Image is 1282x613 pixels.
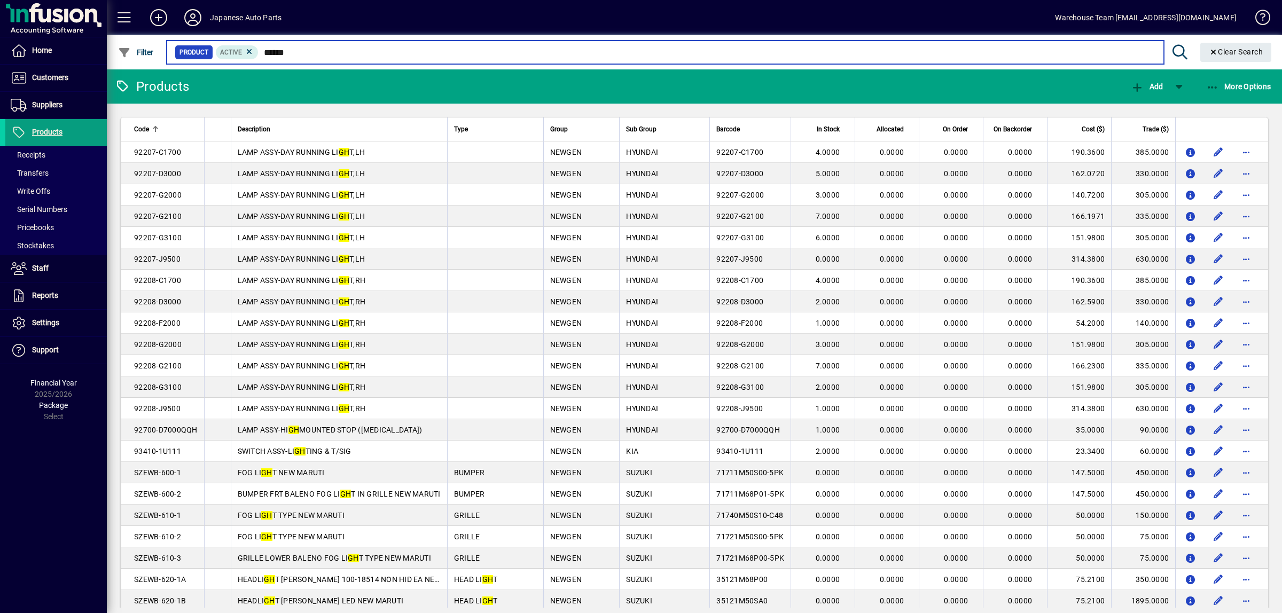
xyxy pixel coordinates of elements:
span: 0.0000 [880,361,904,370]
td: 335.0000 [1111,355,1175,376]
div: Allocated [862,123,913,135]
span: 92207-G3100 [134,233,182,242]
span: 0.0000 [1008,319,1033,327]
span: Description [238,123,270,135]
span: 0.0000 [1008,276,1033,285]
span: 0.0000 [944,233,968,242]
span: 92207-J9500 [134,255,181,263]
a: Knowledge Base [1247,2,1269,37]
button: Edit [1210,400,1227,417]
span: 0.0000 [880,255,904,263]
span: 92208-G2100 [716,361,764,370]
span: Code [134,123,149,135]
span: On Order [943,123,968,135]
span: 92208-G2100 [134,361,182,370]
span: Customers [32,73,68,82]
span: HYUNDAI [626,404,658,413]
span: NEWGEN [550,383,582,391]
em: GH [261,468,272,477]
span: LAMP ASSY-DAY RUNNING LI T,LH [238,169,365,178]
span: HYUNDAI [626,233,658,242]
span: HYUNDAI [626,169,658,178]
div: On Order [926,123,978,135]
span: 92208-G3100 [716,383,764,391]
span: Clear Search [1209,48,1263,56]
span: NEWGEN [550,169,582,178]
button: Edit [1210,379,1227,396]
span: HYUNDAI [626,361,658,370]
span: HYUNDAI [626,297,658,306]
div: Sub Group [626,123,703,135]
span: NEWGEN [550,319,582,327]
span: 0.0000 [944,340,968,349]
div: On Backorder [990,123,1042,135]
button: Edit [1210,315,1227,332]
span: SZEWB-600-1 [134,468,181,477]
span: 92208-G2000 [716,340,764,349]
span: 2.0000 [816,383,840,391]
span: HYUNDAI [626,276,658,285]
button: Edit [1210,250,1227,268]
button: Add [1128,77,1166,96]
span: Support [32,345,59,354]
td: 162.5900 [1047,291,1111,312]
em: GH [339,383,350,391]
span: 93410-1U111 [134,447,181,455]
button: More options [1238,379,1255,396]
span: 5.0000 [816,169,840,178]
span: 1.0000 [816,426,840,434]
span: 0.0000 [944,404,968,413]
td: 162.0720 [1047,163,1111,184]
span: 0.0000 [1008,361,1033,370]
span: SUZUKI [626,468,652,477]
div: Japanese Auto Parts [210,9,282,26]
span: 93410-1U111 [716,447,763,455]
button: Edit [1210,421,1227,438]
button: More options [1238,485,1255,502]
span: Type [454,123,468,135]
span: 0.0000 [1008,340,1033,349]
button: Filter [115,43,157,62]
span: LAMP ASSY-DAY RUNNING LI T,RH [238,404,366,413]
button: More options [1238,464,1255,481]
span: Group [550,123,568,135]
em: GH [339,276,350,285]
span: LAMP ASSY-HI MOUNTED STOP ([MEDICAL_DATA]) [238,426,423,434]
span: 0.0000 [816,255,840,263]
span: Pricebooks [11,223,54,232]
span: 0.0000 [880,297,904,306]
span: 1.0000 [816,404,840,413]
span: NEWGEN [550,361,582,370]
td: 450.0000 [1111,462,1175,483]
span: 0.0000 [944,383,968,391]
span: 0.0000 [944,276,968,285]
em: GH [339,404,350,413]
a: Suppliers [5,92,107,119]
span: Write Offs [11,187,50,195]
span: HYUNDAI [626,191,658,199]
span: Financial Year [30,379,77,387]
mat-chip: Activation Status: Active [216,45,259,59]
td: 151.9800 [1047,227,1111,248]
span: In Stock [817,123,840,135]
button: Edit [1210,336,1227,353]
td: 630.0000 [1111,398,1175,419]
span: 0.0000 [1008,255,1033,263]
button: Edit [1210,571,1227,588]
div: Type [454,123,537,135]
span: 2.0000 [816,447,840,455]
span: NEWGEN [550,148,582,156]
button: More options [1238,528,1255,545]
span: BUMPER [454,468,485,477]
button: More options [1238,144,1255,161]
span: 92208-G3100 [134,383,182,391]
span: HYUNDAI [626,319,658,327]
span: 92207-G3100 [716,233,764,242]
td: 35.0000 [1047,419,1111,441]
button: Edit [1210,507,1227,524]
span: LAMP ASSY-DAY RUNNING LI T,LH [238,255,365,263]
span: 92208-C1700 [716,276,763,285]
span: 0.0000 [1008,148,1033,156]
span: 0.0000 [944,169,968,178]
span: HYUNDAI [626,340,658,349]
